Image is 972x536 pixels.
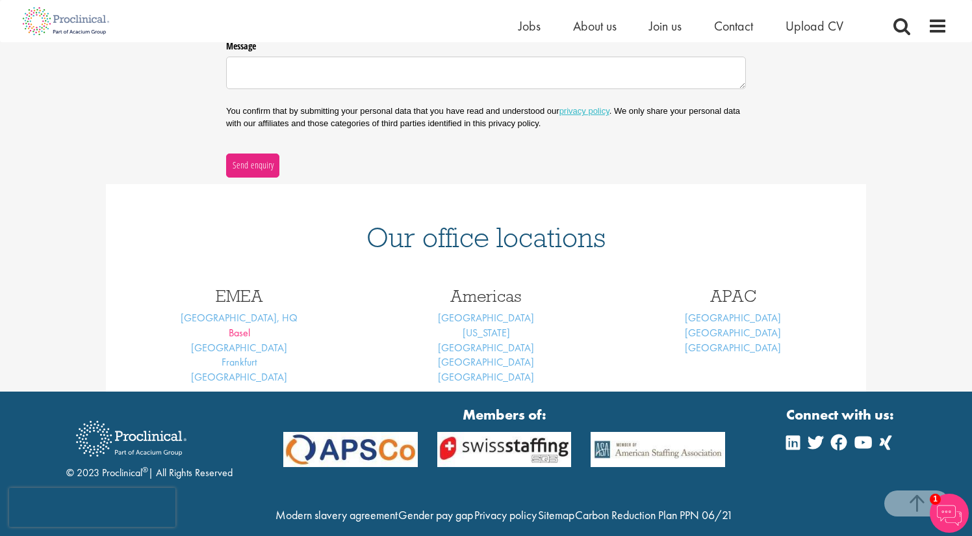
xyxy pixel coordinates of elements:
[786,405,897,425] strong: Connect with us:
[9,488,175,527] iframe: reCAPTCHA
[66,411,233,481] div: © 2023 Proclinical | All Rights Reserved
[125,223,847,252] h1: Our office locations
[66,412,196,466] img: Proclinical Recruitment
[559,106,609,116] a: privacy policy
[685,311,781,325] a: [GEOGRAPHIC_DATA]
[573,18,617,34] a: About us
[283,405,725,425] strong: Members of:
[372,288,600,304] h3: Americas
[786,18,843,34] a: Upload CV
[518,18,541,34] a: Jobs
[463,326,510,340] a: [US_STATE]
[222,355,257,369] a: Frankfurt
[274,432,428,468] img: APSCo
[930,494,941,505] span: 1
[438,341,534,355] a: [GEOGRAPHIC_DATA]
[474,507,537,522] a: Privacy policy
[275,507,398,522] a: Modern slavery agreement
[538,507,574,522] a: Sitemap
[685,341,781,355] a: [GEOGRAPHIC_DATA]
[619,288,847,304] h3: APAC
[398,507,473,522] a: Gender pay gap
[226,36,746,53] label: Message
[226,105,746,129] p: You confirm that by submitting your personal data that you have read and understood our . We only...
[930,494,969,533] img: Chatbot
[575,507,733,522] a: Carbon Reduction Plan PPN 06/21
[191,370,287,384] a: [GEOGRAPHIC_DATA]
[229,326,250,340] a: Basel
[685,326,781,340] a: [GEOGRAPHIC_DATA]
[581,432,735,468] img: APSCo
[649,18,682,34] a: Join us
[714,18,753,34] a: Contact
[232,158,274,172] span: Send enquiry
[438,311,534,325] a: [GEOGRAPHIC_DATA]
[226,154,279,177] button: Send enquiry
[125,288,353,304] h3: EMEA
[191,341,287,355] a: [GEOGRAPHIC_DATA]
[428,432,582,468] img: APSCo
[438,370,534,384] a: [GEOGRAPHIC_DATA]
[142,464,148,475] sup: ®
[438,355,534,369] a: [GEOGRAPHIC_DATA]
[181,311,298,325] a: [GEOGRAPHIC_DATA], HQ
